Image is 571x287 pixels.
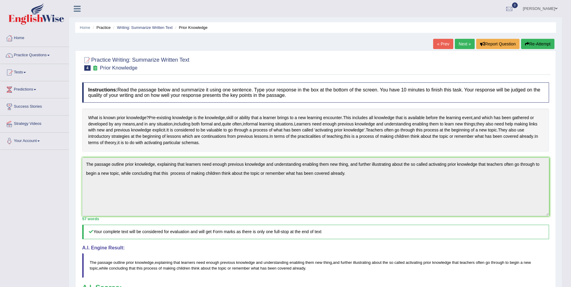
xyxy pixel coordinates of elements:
span: Click to see word definition [152,127,165,133]
span: Click to see word definition [290,115,293,121]
span: go [486,260,490,265]
span: Click to see word definition [485,133,492,140]
b: Instructions: [88,87,117,92]
span: Click to see word definition [464,121,475,127]
span: Click to see word definition [482,115,493,121]
span: Click to see word definition [201,133,226,140]
span: Click to see word definition [369,115,373,121]
span: Click to see word definition [214,121,221,127]
span: Click to see word definition [227,133,236,140]
span: Click to see word definition [495,121,504,127]
a: Strategy Videos [0,116,69,131]
span: Click to see word definition [284,127,290,133]
span: process [144,266,157,270]
span: Click to see word definition [191,121,200,127]
span: Click to see word definition [135,133,141,140]
span: about [201,266,211,270]
span: Click to see word definition [239,115,250,121]
span: Click to see word definition [226,115,233,121]
span: Click to see word definition [295,115,297,121]
span: and [333,260,340,265]
span: Click to see word definition [498,127,507,133]
a: Success Stories [0,98,69,113]
span: begin [510,260,519,265]
span: Click to see word definition [182,133,193,140]
span: Click to see word definition [416,127,423,133]
span: Click to see word definition [374,115,394,121]
span: learners [181,260,195,265]
span: Click to see word definition [126,115,147,121]
span: further [341,260,352,265]
span: passage [98,260,112,265]
span: knowledge [135,260,154,265]
span: Click to see word definition [352,115,368,121]
span: Click to see word definition [455,133,474,140]
span: knowledge [432,260,451,265]
span: Click to see word definition [228,127,233,133]
span: Click to see word definition [250,127,252,133]
span: Click to see word definition [449,133,453,140]
span: already [293,266,305,270]
span: Click to see word definition [114,127,130,133]
span: Click to see word definition [88,133,110,140]
span: Click to see word definition [508,127,516,133]
span: Click to see word definition [174,121,190,127]
span: Click to see word definition [451,127,470,133]
span: Click to see word definition [111,133,130,140]
span: 0 [512,2,518,8]
span: Click to see word definition [408,115,425,121]
span: Click to see word definition [298,115,306,121]
span: Click to see word definition [144,121,148,127]
span: covered [278,266,291,270]
span: Click to see word definition [251,115,258,121]
span: Click to see word definition [131,133,135,140]
span: need [196,260,205,265]
span: them [306,260,314,265]
span: Click to see word definition [201,127,206,133]
span: that [129,266,135,270]
a: Your Account [0,133,69,148]
span: Click to see word definition [475,133,484,140]
span: Click to see word definition [88,121,108,127]
span: Click to see word definition [277,115,289,121]
span: think [191,266,200,270]
span: Click to see word definition [135,140,143,146]
span: Click to see word definition [471,127,474,133]
span: Click to see word definition [476,121,484,127]
span: Click to see word definition [395,133,409,140]
a: Home [0,30,69,45]
a: Home [80,25,90,30]
span: topic [218,266,226,270]
span: Click to see word definition [114,121,121,127]
span: Click to see word definition [411,133,420,140]
span: Click to see word definition [143,133,161,140]
span: Click to see word definition [269,133,273,140]
a: Predictions [0,81,69,96]
span: thing [324,260,332,265]
span: Click to see word definition [104,115,116,121]
span: Click to see word definition [88,140,99,146]
span: the [212,266,217,270]
small: Exam occurring question [92,65,98,71]
span: Click to see word definition [234,115,238,121]
span: Click to see word definition [426,115,438,121]
span: Click to see word definition [232,121,242,127]
span: Click to see word definition [259,121,274,127]
span: teachers [460,260,475,265]
span: so [389,260,393,265]
span: Click to see word definition [312,121,321,127]
span: concluding [109,266,128,270]
span: Click to see word definition [237,133,253,140]
span: Click to see word definition [166,127,169,133]
span: Click to see word definition [234,127,248,133]
span: Click to see word definition [446,115,461,121]
span: Click to see word definition [380,133,393,140]
span: Click to see word definition [88,115,98,121]
span: Click to see word definition [121,140,124,146]
span: Click to see word definition [117,115,125,121]
span: Click to see word definition [503,133,518,140]
span: prior [423,260,431,265]
a: « Prev [433,39,453,49]
span: about [372,260,382,265]
span: activating [406,260,422,265]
